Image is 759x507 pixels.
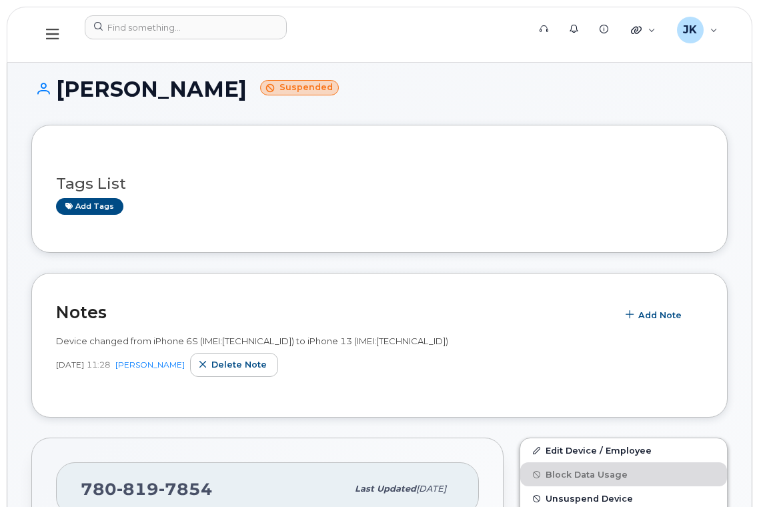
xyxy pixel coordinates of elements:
span: Device changed from iPhone 6S (IMEI:[TECHNICAL_ID]) to iPhone 13 (IMEI:[TECHNICAL_ID]) [56,336,448,346]
h2: Notes [56,302,610,322]
span: Add Note [638,309,682,322]
span: Unsuspend Device [546,494,633,504]
a: [PERSON_NAME] [115,360,185,370]
h3: Tags List [56,175,703,192]
button: Delete note [190,353,278,377]
a: Edit Device / Employee [520,438,727,462]
span: 7854 [159,479,213,499]
span: 819 [117,479,159,499]
small: Suspended [260,80,339,95]
button: Block Data Usage [520,462,727,486]
button: Add Note [617,303,693,327]
span: [DATE] [416,484,446,494]
span: 11:28 [87,359,110,370]
span: 780 [81,479,213,499]
a: Add tags [56,198,123,215]
span: Last updated [355,484,416,494]
h1: [PERSON_NAME] [31,77,728,101]
span: Delete note [211,358,267,371]
span: [DATE] [56,359,84,370]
